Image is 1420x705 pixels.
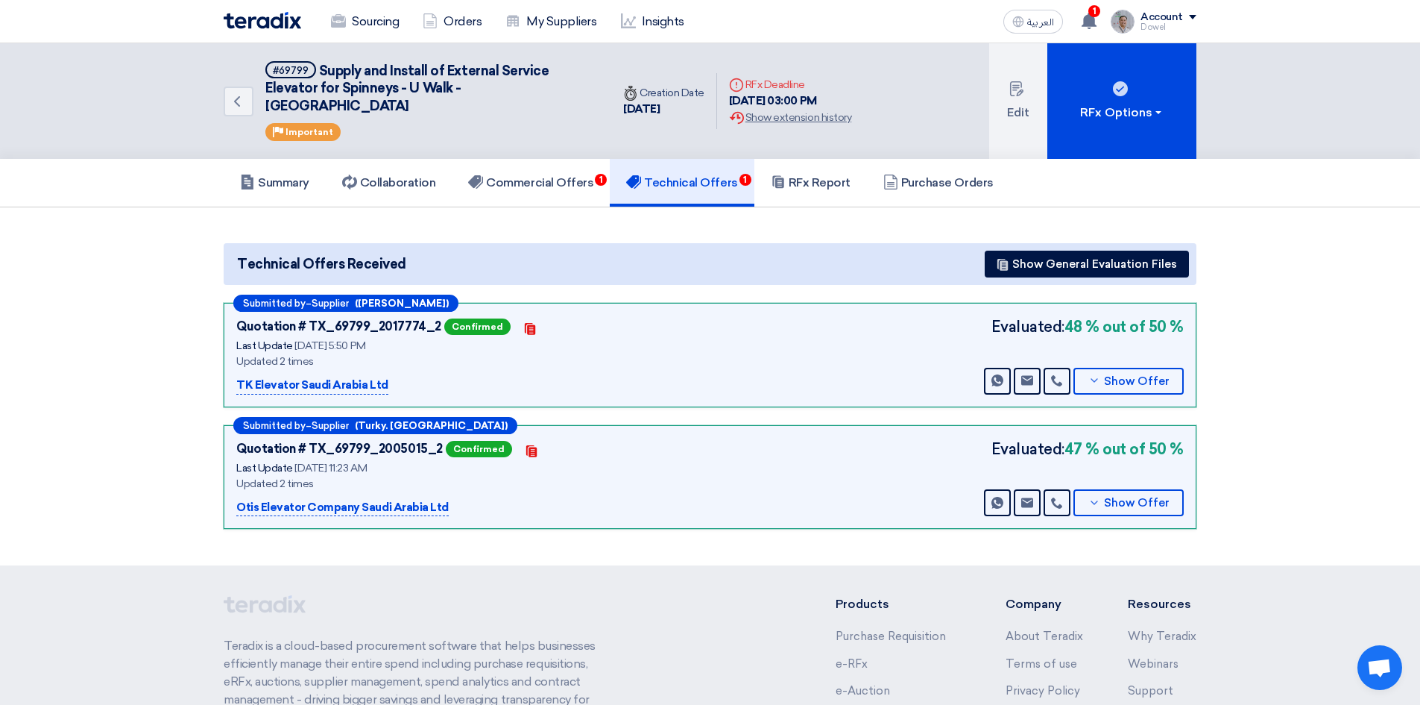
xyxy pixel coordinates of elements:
[236,354,609,369] div: Updated 2 times
[236,476,609,492] div: Updated 2 times
[265,61,593,115] h5: Supply and Install of External Service Elevator for Spinneys - U Walk - Riyadh
[609,5,696,38] a: Insights
[446,441,512,457] span: Confirmed
[729,77,851,93] div: RFx Deadline
[623,101,704,118] div: [DATE]
[1357,645,1402,690] a: Open chat
[236,499,449,517] p: Otis Elevator Company Saudi Arabia Ltd
[991,438,1184,460] div: Evaluated:
[836,630,946,643] a: Purchase Requisition
[1080,104,1164,122] div: RFx Options
[1140,23,1196,31] div: Dowel
[233,295,458,312] div: –
[1003,10,1063,34] button: العربية
[236,377,388,395] p: TK Elevator Saudi Arabia Ltd
[1064,438,1184,460] b: 47 % out of 50 %
[1006,684,1080,698] a: Privacy Policy
[1006,657,1077,671] a: Terms of use
[294,462,367,474] span: [DATE] 11:23 AM
[319,5,411,38] a: Sourcing
[237,254,406,275] span: Technical Offers Received
[771,175,851,190] h5: RFx Report
[240,175,309,190] h5: Summary
[411,5,493,38] a: Orders
[236,339,293,352] span: Last Update
[729,110,851,125] div: Show extension history
[1128,595,1196,613] li: Resources
[236,318,441,336] div: Quotation # TX_69799_2017774_2
[1104,376,1170,387] span: Show Offer
[1128,684,1173,698] a: Support
[312,421,349,430] span: Supplier
[1006,630,1083,643] a: About Teradix
[224,159,326,207] a: Summary
[1111,10,1135,34] img: IMG_1753965247717.jpg
[243,298,306,308] span: Submitted by
[989,43,1047,159] button: Edit
[1104,498,1170,509] span: Show Offer
[985,251,1189,278] button: Show General Evaluation Files
[626,175,737,190] h5: Technical Offers
[739,174,751,186] span: 1
[1073,368,1184,395] button: Show Offer
[294,339,365,352] span: [DATE] 5:50 PM
[610,159,754,207] a: Technical Offers1
[468,175,593,190] h5: Commercial Offers
[236,440,443,458] div: Quotation # TX_69799_2005015_2
[236,462,293,474] span: Last Update
[233,417,517,434] div: –
[623,85,704,101] div: Creation Date
[326,159,452,207] a: Collaboration
[1088,5,1100,17] span: 1
[444,319,511,335] span: Confirmed
[836,684,890,698] a: e-Auction
[1027,17,1054,28] span: العربية
[285,127,333,137] span: Important
[243,421,306,430] span: Submitted by
[1128,630,1196,643] a: Why Teradix
[452,159,610,207] a: Commercial Offers1
[1140,11,1183,24] div: Account
[1006,595,1083,613] li: Company
[265,63,549,114] span: Supply and Install of External Service Elevator for Spinneys - U Walk - [GEOGRAPHIC_DATA]
[754,159,867,207] a: RFx Report
[836,595,962,613] li: Products
[342,175,436,190] h5: Collaboration
[729,93,851,110] div: [DATE] 03:00 PM
[493,5,608,38] a: My Suppliers
[595,174,607,186] span: 1
[312,298,349,308] span: Supplier
[1064,316,1184,338] b: 48 % out of 50 %
[836,657,868,671] a: e-RFx
[883,175,994,190] h5: Purchase Orders
[273,66,309,75] div: #69799
[1047,43,1196,159] button: RFx Options
[867,159,1010,207] a: Purchase Orders
[1128,657,1178,671] a: Webinars
[355,298,449,308] b: ([PERSON_NAME])
[224,12,301,29] img: Teradix logo
[1073,489,1184,516] button: Show Offer
[991,316,1184,338] div: Evaluated:
[355,421,508,430] b: (Turky. [GEOGRAPHIC_DATA])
